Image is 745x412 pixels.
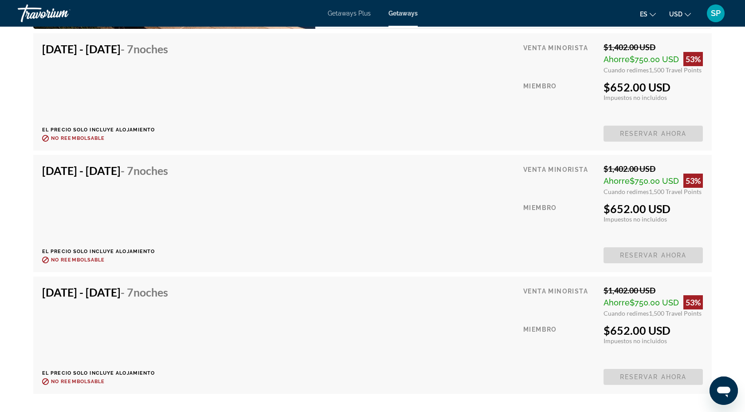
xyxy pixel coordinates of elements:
[683,295,703,309] div: 53%
[669,8,691,20] button: Change currency
[42,285,168,299] h4: [DATE] - [DATE]
[604,309,649,317] span: Cuando redimes
[51,379,105,384] span: No reembolsable
[523,42,597,74] div: Venta minorista
[630,176,679,186] span: $750.00 USD
[523,324,597,362] div: Miembro
[328,10,371,17] a: Getaways Plus
[649,309,702,317] span: 1,500 Travel Points
[604,215,667,223] span: Impuestos no incluidos
[649,188,702,195] span: 1,500 Travel Points
[42,164,168,177] h4: [DATE] - [DATE]
[630,55,679,64] span: $750.00 USD
[710,376,738,405] iframe: Button to launch messaging window
[604,66,649,74] span: Cuando redimes
[704,4,727,23] button: User Menu
[523,202,597,241] div: Miembro
[604,337,667,345] span: Impuestos no incluidos
[133,42,168,55] span: noches
[604,55,630,64] span: Ahorre
[523,285,597,317] div: Venta minorista
[42,127,175,133] p: El precio solo incluye alojamiento
[42,42,168,55] h4: [DATE] - [DATE]
[51,257,105,263] span: No reembolsable
[604,324,703,337] div: $652.00 USD
[523,164,597,195] div: Venta minorista
[649,66,702,74] span: 1,500 Travel Points
[630,298,679,307] span: $750.00 USD
[18,2,106,25] a: Travorium
[604,285,703,295] div: $1,402.00 USD
[121,42,168,55] span: - 7
[121,164,168,177] span: - 7
[133,164,168,177] span: noches
[604,202,703,215] div: $652.00 USD
[604,94,667,101] span: Impuestos no incluidos
[640,11,647,18] span: es
[604,176,630,186] span: Ahorre
[121,285,168,299] span: - 7
[683,52,703,66] div: 53%
[711,9,721,18] span: SP
[388,10,418,17] a: Getaways
[604,298,630,307] span: Ahorre
[669,11,682,18] span: USD
[604,188,649,195] span: Cuando redimes
[683,174,703,188] div: 53%
[604,42,703,52] div: $1,402.00 USD
[604,164,703,174] div: $1,402.00 USD
[51,135,105,141] span: No reembolsable
[42,370,175,376] p: El precio solo incluye alojamiento
[133,285,168,299] span: noches
[42,249,175,254] p: El precio solo incluye alojamiento
[640,8,656,20] button: Change language
[523,80,597,119] div: Miembro
[604,80,703,94] div: $652.00 USD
